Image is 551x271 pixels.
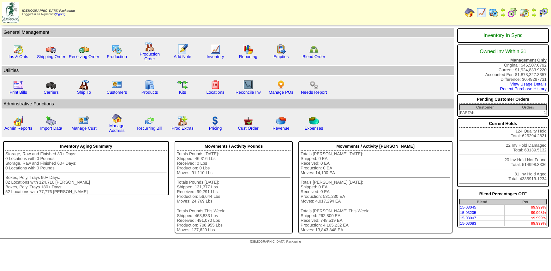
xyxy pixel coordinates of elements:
[177,44,188,54] img: orders.gif
[309,80,319,90] img: workflow.png
[177,80,188,90] img: workflow.gif
[459,58,547,63] div: Management Only
[504,205,546,210] td: 99.999%
[459,120,547,128] div: Current Holds
[112,80,122,90] img: customers.gif
[78,116,90,126] img: managecust.png
[309,44,319,54] img: network.png
[510,82,547,86] a: View Usage Details
[504,221,546,226] td: 99.999%
[459,190,547,198] div: Blend Percentages OFF
[4,126,32,131] a: Admin Reports
[69,54,99,59] a: Receiving Order
[460,216,476,220] a: 15-03007
[77,90,91,95] a: Ship To
[305,126,323,131] a: Expenses
[46,80,56,90] img: truck3.gif
[107,90,127,95] a: Customers
[44,90,58,95] a: Carriers
[2,66,454,75] td: Utilities
[13,116,23,126] img: graph2.png
[236,90,261,95] a: Reconcile Inv
[9,54,28,59] a: Ins & Outs
[460,221,476,226] a: 15-03083
[273,54,289,59] a: Empties
[531,8,536,13] img: arrowleft.gif
[140,52,160,61] a: Production Order
[464,8,475,18] img: home.gif
[276,44,286,54] img: workorder.gif
[2,2,19,23] img: zoroco-logo-small.webp
[504,215,546,221] td: 99.999%
[145,80,155,90] img: cabinet.gif
[269,90,293,95] a: Manage POs
[459,46,547,58] div: Owned Inv Within $1
[238,126,258,131] a: Cust Order
[55,13,65,16] a: (logout)
[510,110,547,115] td: 1
[531,13,536,18] img: arrowright.gif
[37,54,65,59] a: Shipping Order
[504,210,546,215] td: 99.998%
[459,95,547,103] div: Pending Customer Orders
[177,151,290,232] div: Totals Pounds [DATE]: Shipped: 46,316 Lbs Received: 0 Lbs Production: 0 Lbs Moves: 91,110 Lbs Tot...
[276,116,286,126] img: pie_chart.png
[79,80,89,90] img: factory2.gif
[46,116,56,126] img: import.gif
[22,9,75,13] span: [DEMOGRAPHIC_DATA] Packaging
[507,8,518,18] img: calendarblend.gif
[206,90,224,95] a: Locations
[112,113,122,123] img: home.gif
[504,199,546,205] th: Pct
[239,54,257,59] a: Reporting
[171,126,194,131] a: Prod Extras
[243,80,253,90] img: line_graph2.gif
[500,13,506,18] img: arrowright.gif
[301,142,450,150] div: Movements / Activity [PERSON_NAME]
[2,28,454,37] td: General Management
[109,123,125,133] a: Manage Address
[210,116,220,126] img: dollar.gif
[210,44,220,54] img: line_graph.gif
[174,54,191,59] a: Add Note
[137,126,162,131] a: Recurring Bill
[457,44,549,92] div: Original: $46,507.0792 Current: $1,924,833.9220 Accounted For: $1,878,327.3357 Difference: $0.492...
[488,8,499,18] img: calendarprod.gif
[276,80,286,90] img: po.png
[46,44,56,54] img: truck.gif
[13,80,23,90] img: invoice2.gif
[145,42,155,52] img: factory.gif
[250,240,301,244] span: [DEMOGRAPHIC_DATA] Packaging
[243,116,253,126] img: cust_order.png
[243,44,253,54] img: graph.gif
[301,90,327,95] a: Needs Report
[302,54,325,59] a: Blend Order
[519,8,530,18] img: calendarinout.gif
[5,151,167,194] div: Storage, Raw and Finished 30+ Days: 0 Locations with 0 Pounds Storage, Raw and Finished 60+ Days:...
[460,110,510,115] td: PARTAK
[209,126,222,131] a: Pricing
[9,90,27,95] a: Print Bills
[510,105,547,110] th: Order#
[301,151,450,232] div: Totals [PERSON_NAME] [DATE]: Shipped: 0 EA Received: 0 EA Production: 0 EA Moves: 14,100 EA Total...
[145,116,155,126] img: reconcile.gif
[112,44,122,54] img: calendarprod.gif
[460,105,510,110] th: Customer
[107,54,127,59] a: Production
[500,86,547,91] a: Recent Purchase History
[179,90,186,95] a: Kits
[177,142,290,150] div: Movements / Activity Pounds
[13,44,23,54] img: calendarinout.gif
[2,99,454,109] td: Adminstrative Functions
[460,210,476,215] a: 15-03205
[476,8,487,18] img: line_graph.gif
[79,44,89,54] img: truck2.gif
[538,8,548,18] img: calendarcustomer.gif
[457,118,549,187] div: 124 Quality Hold Total: 626294.2821 22 Inv Hold Damaged Total: 63139.5132 20 Inv Hold Not Found T...
[459,30,547,42] div: Inventory In Sync
[177,116,188,126] img: prodextras.gif
[210,80,220,90] img: locations.gif
[273,126,289,131] a: Revenue
[460,199,505,205] th: Blend
[40,126,62,131] a: Import Data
